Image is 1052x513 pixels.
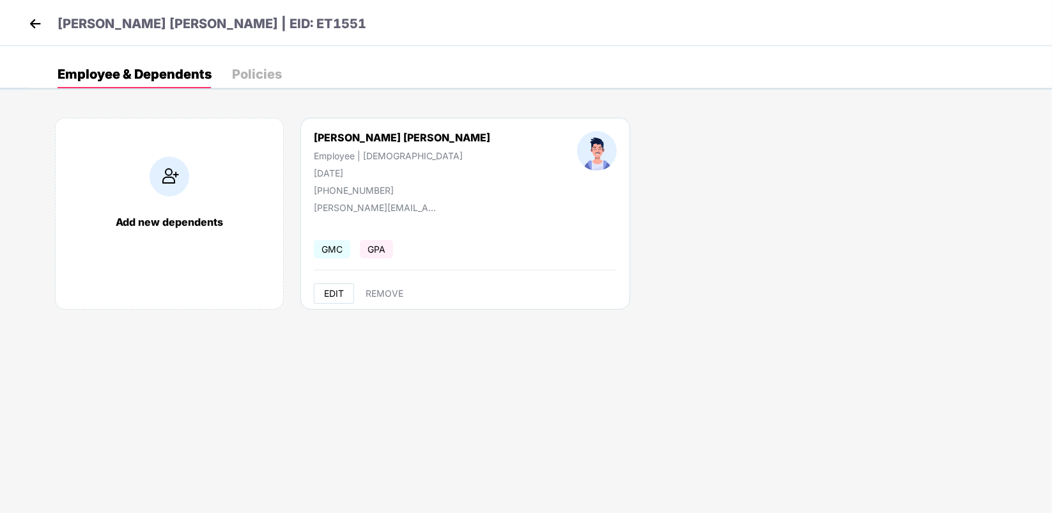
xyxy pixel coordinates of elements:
img: profileImage [577,131,617,171]
button: EDIT [314,283,354,304]
img: back [26,14,45,33]
span: EDIT [324,288,344,299]
img: addIcon [150,157,189,196]
div: [PERSON_NAME][EMAIL_ADDRESS][DOMAIN_NAME] [314,202,442,213]
button: REMOVE [355,283,414,304]
span: REMOVE [366,288,403,299]
p: [PERSON_NAME] [PERSON_NAME] | EID: ET1551 [58,14,366,34]
span: GPA [360,240,393,258]
div: [DATE] [314,168,490,178]
div: [PERSON_NAME] [PERSON_NAME] [314,131,490,144]
div: Employee | [DEMOGRAPHIC_DATA] [314,150,490,161]
div: [PHONE_NUMBER] [314,185,490,196]
span: GMC [314,240,350,258]
div: Policies [232,68,282,81]
div: Employee & Dependents [58,68,212,81]
div: Add new dependents [68,216,270,228]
